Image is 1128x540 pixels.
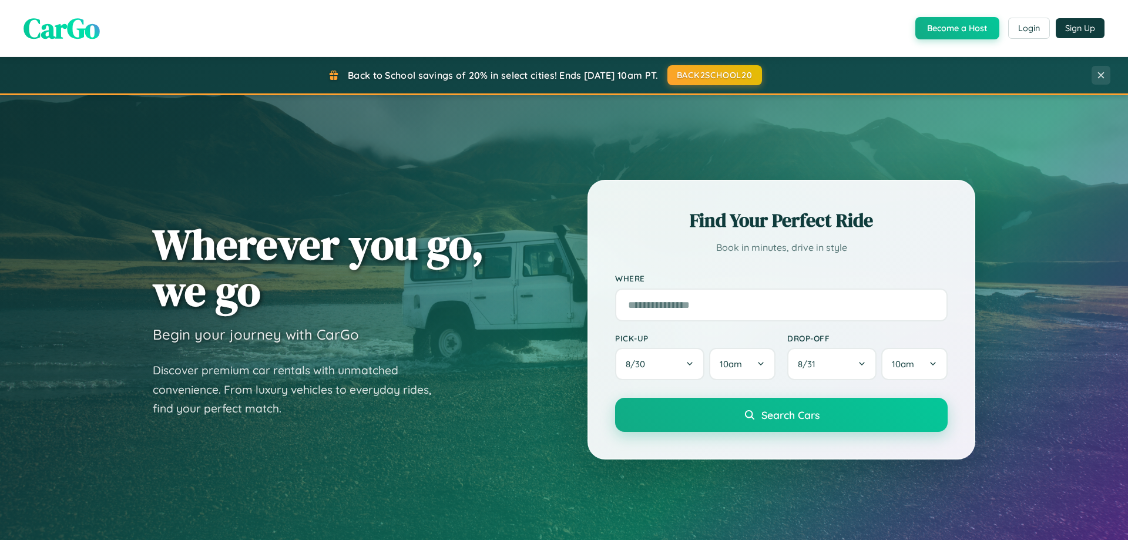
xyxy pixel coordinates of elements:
p: Book in minutes, drive in style [615,239,948,256]
button: 8/30 [615,348,704,380]
button: Login [1008,18,1050,39]
label: Drop-off [787,333,948,343]
label: Where [615,274,948,284]
span: CarGo [23,9,100,48]
button: BACK2SCHOOL20 [667,65,762,85]
span: 10am [892,358,914,370]
button: 10am [881,348,948,380]
button: Sign Up [1056,18,1104,38]
h1: Wherever you go, we go [153,221,484,314]
h2: Find Your Perfect Ride [615,207,948,233]
button: Become a Host [915,17,999,39]
h3: Begin your journey with CarGo [153,326,359,343]
span: 8 / 31 [798,358,821,370]
span: Back to School savings of 20% in select cities! Ends [DATE] 10am PT. [348,69,658,81]
button: 8/31 [787,348,877,380]
label: Pick-up [615,333,775,343]
span: Search Cars [761,408,820,421]
p: Discover premium car rentals with unmatched convenience. From luxury vehicles to everyday rides, ... [153,361,446,418]
span: 8 / 30 [626,358,651,370]
button: 10am [709,348,775,380]
button: Search Cars [615,398,948,432]
span: 10am [720,358,742,370]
